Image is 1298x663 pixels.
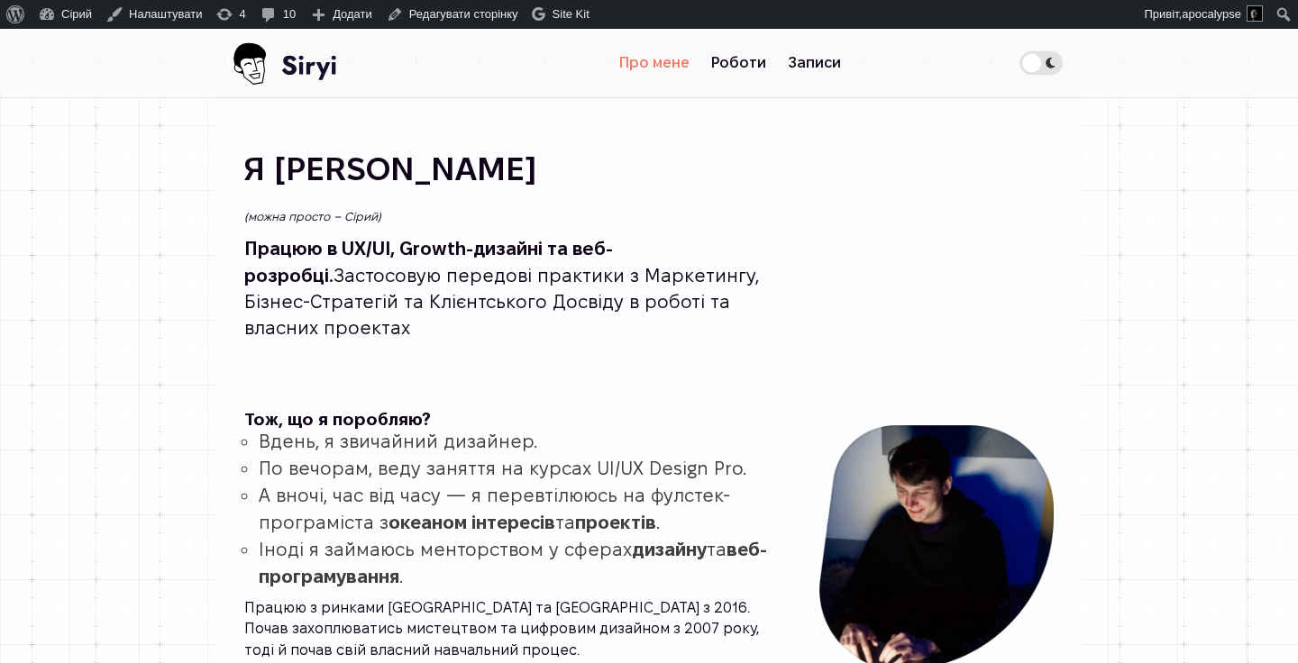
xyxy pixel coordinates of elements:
[553,7,590,21] span: Site Kit
[259,536,791,590] li: Іноді я займаюсь менторством у сферах та .
[259,540,767,586] strong: веб-програмування
[259,455,791,482] li: По вечорам, веду заняття на курсах UI/UX Design Pro.
[259,428,791,455] li: Вдень, я звичайний дизайнер.
[632,540,707,559] strong: дизайну
[259,482,791,536] li: А вночі, час від часу — я перевтілююсь на фулстек-програміста з та .
[388,513,555,532] strong: океаном інтересів
[244,210,381,223] em: (можна просто – Сірий)
[244,597,791,661] p: Працюю з ринками [GEOGRAPHIC_DATA] та [GEOGRAPHIC_DATA] з 2016. Почав захоплюватись мистецтвом та...
[608,45,700,79] a: Про мене
[777,45,852,81] a: Записи
[1182,7,1241,21] span: apocalypse
[575,513,656,532] strong: проектів
[244,239,613,285] strong: Працюю в UX/UI, Growth-дизайні та веб-розробці.
[700,45,777,81] a: Роботи
[1019,50,1063,75] label: Theme switcher
[244,410,431,429] strong: Тож, що я поробляю?
[230,29,346,97] img: Сірий
[244,236,791,342] p: Застосовую передові практики з Маркетингу, Бізнес-Стратегій та Клієнтського Досвіду в роботі та в...
[244,145,791,194] h2: Я [PERSON_NAME]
